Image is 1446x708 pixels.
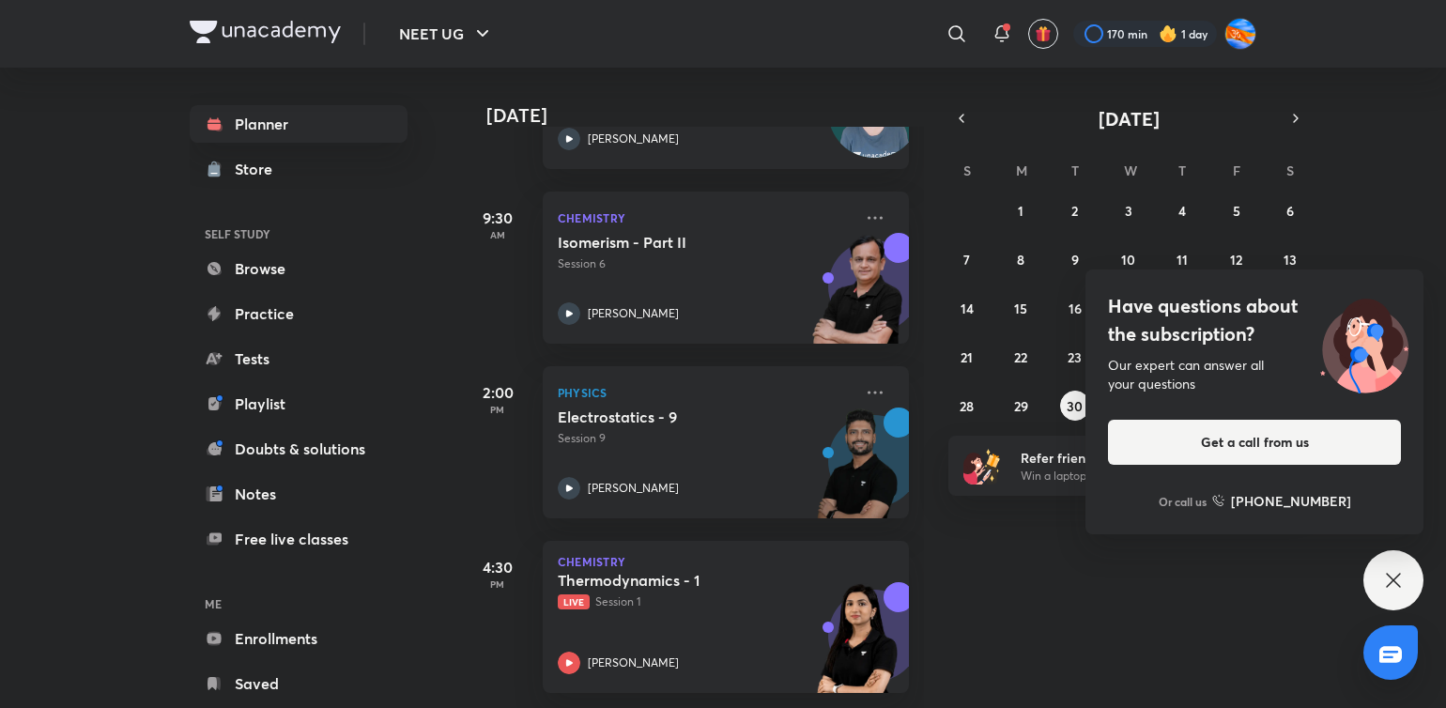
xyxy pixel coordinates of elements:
p: [PERSON_NAME] [588,480,679,497]
p: Chemistry [558,207,853,229]
abbr: September 22, 2025 [1014,348,1027,366]
img: ttu_illustration_new.svg [1305,292,1423,393]
button: September 5, 2025 [1222,195,1252,225]
a: Tests [190,340,408,377]
abbr: September 11, 2025 [1177,251,1188,269]
abbr: September 9, 2025 [1071,251,1079,269]
button: September 16, 2025 [1060,293,1090,323]
button: September 12, 2025 [1222,244,1252,274]
h5: Electrostatics - 9 [558,408,792,426]
button: September 22, 2025 [1006,342,1036,372]
abbr: September 15, 2025 [1014,300,1027,317]
abbr: September 5, 2025 [1233,202,1240,220]
button: [DATE] [975,105,1283,131]
button: September 30, 2025 [1060,391,1090,421]
a: Doubts & solutions [190,430,408,468]
p: Session 6 [558,255,853,272]
h5: Thermodynamics - 1 [558,571,792,590]
p: Or call us [1159,493,1207,510]
p: [PERSON_NAME] [588,131,679,147]
span: [DATE] [1099,106,1160,131]
button: avatar [1028,19,1058,49]
button: September 11, 2025 [1167,244,1197,274]
button: September 9, 2025 [1060,244,1090,274]
h4: Have questions about the subscription? [1108,292,1401,348]
img: Adithya MA [1224,18,1256,50]
h5: 4:30 [460,556,535,578]
abbr: September 2, 2025 [1071,202,1078,220]
button: September 13, 2025 [1275,244,1305,274]
abbr: Saturday [1286,162,1294,179]
p: Physics [558,381,853,404]
a: Planner [190,105,408,143]
abbr: September 21, 2025 [961,348,973,366]
a: Company Logo [190,21,341,48]
a: Browse [190,250,408,287]
button: September 3, 2025 [1114,195,1144,225]
abbr: September 12, 2025 [1230,251,1242,269]
a: Playlist [190,385,408,423]
button: NEET UG [388,15,505,53]
p: PM [460,404,535,415]
h5: Isomerism - Part II [558,233,792,252]
button: September 1, 2025 [1006,195,1036,225]
button: September 14, 2025 [952,293,982,323]
abbr: September 8, 2025 [1017,251,1024,269]
img: Company Logo [190,21,341,43]
abbr: September 16, 2025 [1069,300,1082,317]
p: Session 9 [558,430,853,447]
abbr: September 4, 2025 [1178,202,1186,220]
button: September 28, 2025 [952,391,982,421]
p: Session 1 [558,593,853,610]
abbr: September 23, 2025 [1068,348,1082,366]
img: streak [1159,24,1177,43]
a: Enrollments [190,620,408,657]
a: Practice [190,295,408,332]
abbr: Friday [1233,162,1240,179]
button: September 2, 2025 [1060,195,1090,225]
a: Saved [190,665,408,702]
abbr: Thursday [1178,162,1186,179]
p: Win a laptop, vouchers & more [1021,468,1252,485]
button: Get a call from us [1108,420,1401,465]
button: September 10, 2025 [1114,244,1144,274]
img: unacademy [806,408,909,537]
abbr: Tuesday [1071,162,1079,179]
h5: 9:30 [460,207,535,229]
abbr: Monday [1016,162,1027,179]
button: September 21, 2025 [952,342,982,372]
abbr: September 10, 2025 [1121,251,1135,269]
h6: Refer friends [1021,448,1252,468]
button: September 4, 2025 [1167,195,1197,225]
p: [PERSON_NAME] [588,654,679,671]
abbr: Wednesday [1124,162,1137,179]
button: September 29, 2025 [1006,391,1036,421]
button: September 6, 2025 [1275,195,1305,225]
button: September 7, 2025 [952,244,982,274]
h6: SELF STUDY [190,218,408,250]
button: September 8, 2025 [1006,244,1036,274]
abbr: September 3, 2025 [1125,202,1132,220]
abbr: Sunday [963,162,971,179]
a: Notes [190,475,408,513]
div: Our expert can answer all your questions [1108,356,1401,393]
div: Store [235,158,284,180]
p: [PERSON_NAME] [588,305,679,322]
abbr: September 30, 2025 [1067,397,1083,415]
h6: ME [190,588,408,620]
button: September 23, 2025 [1060,342,1090,372]
img: referral [963,447,1001,485]
abbr: September 7, 2025 [963,251,970,269]
abbr: September 14, 2025 [961,300,974,317]
button: September 15, 2025 [1006,293,1036,323]
h5: 2:00 [460,381,535,404]
abbr: September 6, 2025 [1286,202,1294,220]
abbr: September 28, 2025 [960,397,974,415]
a: Free live classes [190,520,408,558]
h6: [PHONE_NUMBER] [1231,491,1351,511]
abbr: September 13, 2025 [1284,251,1297,269]
a: Store [190,150,408,188]
p: AM [460,229,535,240]
span: Live [558,594,590,609]
img: avatar [1035,25,1052,42]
